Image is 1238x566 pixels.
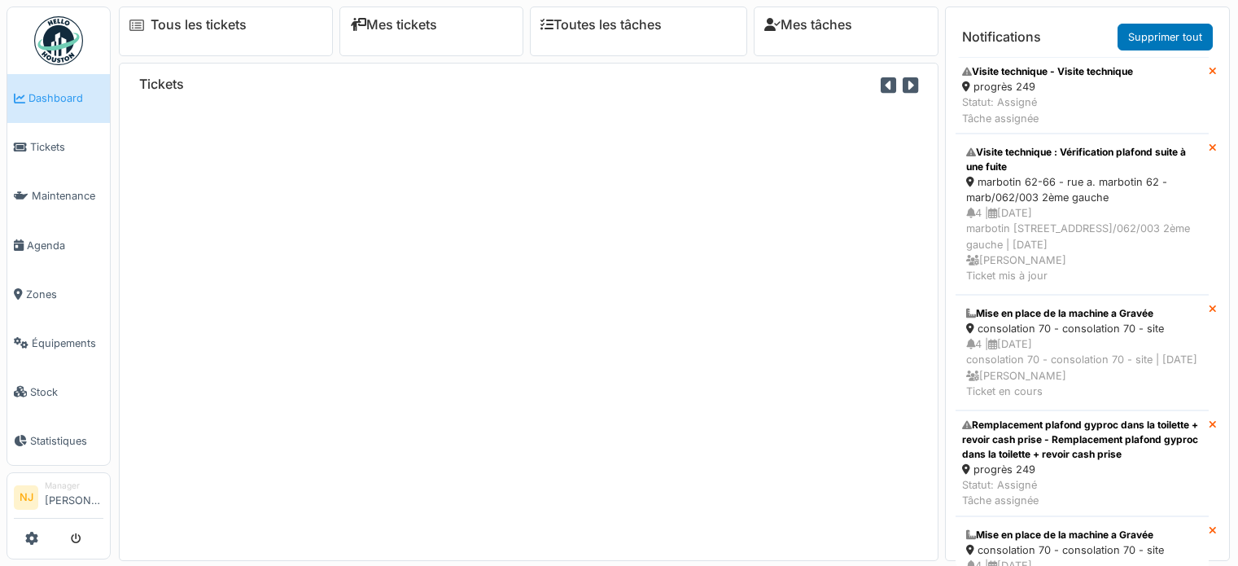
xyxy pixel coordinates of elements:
[956,410,1209,516] a: Remplacement plafond gyproc dans la toilette + revoir cash prise - Remplacement plafond gyproc da...
[966,145,1198,174] div: Visite technique : Vérification plafond suite à une fuite
[962,64,1133,79] div: Visite technique - Visite technique
[30,433,103,449] span: Statistiques
[962,94,1133,125] div: Statut: Assigné Tâche assignée
[7,221,110,270] a: Agenda
[956,134,1209,295] a: Visite technique : Vérification plafond suite à une fuite marbotin 62-66 - rue a. marbotin 62 - m...
[34,16,83,65] img: Badge_color-CXgf-gQk.svg
[30,139,103,155] span: Tickets
[350,17,437,33] a: Mes tickets
[32,336,103,351] span: Équipements
[540,17,662,33] a: Toutes les tâches
[7,74,110,123] a: Dashboard
[14,480,103,519] a: NJ Manager[PERSON_NAME]
[7,416,110,465] a: Statistiques
[7,318,110,367] a: Équipements
[966,528,1198,542] div: Mise en place de la machine a Gravée
[962,29,1041,45] h6: Notifications
[966,542,1198,558] div: consolation 70 - consolation 70 - site
[28,90,103,106] span: Dashboard
[962,477,1202,508] div: Statut: Assigné Tâche assignée
[956,57,1209,134] a: Visite technique - Visite technique progrès 249 Statut: AssignéTâche assignée
[966,174,1198,205] div: marbotin 62-66 - rue a. marbotin 62 - marb/062/003 2ème gauche
[962,418,1202,462] div: Remplacement plafond gyproc dans la toilette + revoir cash prise - Remplacement plafond gyproc da...
[1118,24,1213,50] a: Supprimer tout
[26,287,103,302] span: Zones
[966,306,1198,321] div: Mise en place de la machine a Gravée
[45,480,103,515] li: [PERSON_NAME]
[151,17,247,33] a: Tous les tickets
[14,485,38,510] li: NJ
[7,172,110,221] a: Maintenance
[45,480,103,492] div: Manager
[7,123,110,172] a: Tickets
[139,77,184,92] h6: Tickets
[966,321,1198,336] div: consolation 70 - consolation 70 - site
[966,336,1198,399] div: 4 | [DATE] consolation 70 - consolation 70 - site | [DATE] [PERSON_NAME] Ticket en cours
[956,295,1209,410] a: Mise en place de la machine a Gravée consolation 70 - consolation 70 - site 4 |[DATE]consolation ...
[966,205,1198,283] div: 4 | [DATE] marbotin [STREET_ADDRESS]/062/003 2ème gauche | [DATE] [PERSON_NAME] Ticket mis à jour
[962,462,1202,477] div: progrès 249
[27,238,103,253] span: Agenda
[764,17,852,33] a: Mes tâches
[32,188,103,204] span: Maintenance
[962,79,1133,94] div: progrès 249
[30,384,103,400] span: Stock
[7,270,110,318] a: Zones
[7,367,110,416] a: Stock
